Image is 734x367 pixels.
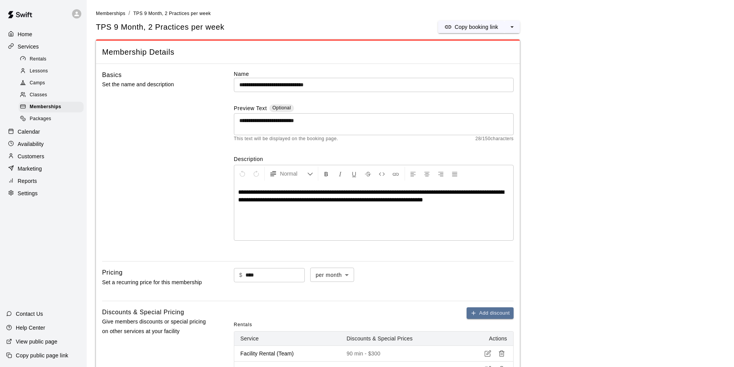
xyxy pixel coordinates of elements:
p: Services [18,43,39,50]
a: Reports [6,175,81,187]
a: Memberships [96,10,125,16]
h6: Pricing [102,268,123,278]
div: Camps [18,78,84,89]
button: Undo [236,167,249,181]
a: Availability [6,138,81,150]
a: Settings [6,188,81,199]
span: Rentals [30,55,47,63]
p: View public page [16,338,57,345]
span: TPS 9 Month, 2 Practices per week [96,22,224,32]
label: Preview Text [234,104,267,113]
a: Customers [6,151,81,162]
button: Format Italics [334,167,347,181]
p: Contact Us [16,310,43,318]
li: / [128,9,130,17]
label: Name [234,70,514,78]
span: Rentals [234,319,252,331]
div: Classes [18,90,84,101]
span: Optional [272,105,291,111]
button: Left Align [406,167,420,181]
a: Calendar [6,126,81,137]
p: Facility Rental (Team) [240,350,334,357]
button: select merge strategy [504,21,520,33]
button: Right Align [434,167,447,181]
span: Membership Details [102,47,514,57]
p: Help Center [16,324,45,332]
p: Set the name and description [102,80,209,89]
span: Normal [280,170,307,178]
label: Description [234,155,514,163]
a: Lessons [18,65,87,77]
button: Formatting Options [266,167,316,181]
span: Classes [30,91,47,99]
span: 28 / 150 characters [475,135,514,143]
a: Packages [18,113,87,125]
button: Add discount [467,307,514,319]
th: Discounts & Special Prices [341,332,467,346]
p: Copy booking link [455,23,498,31]
p: Reports [18,177,37,185]
button: Format Bold [320,167,333,181]
button: Center Align [420,167,433,181]
button: Redo [250,167,263,181]
th: Service [234,332,341,346]
button: Copy booking link [438,21,504,33]
a: Home [6,28,81,40]
nav: breadcrumb [96,9,725,18]
p: Customers [18,152,44,160]
a: Camps [18,77,87,89]
h6: Basics [102,70,122,80]
p: Settings [18,189,38,197]
button: Format Strikethrough [361,167,375,181]
span: Packages [30,115,51,123]
p: $ [239,271,242,279]
div: per month [310,268,354,282]
span: Lessons [30,67,48,75]
span: This text will be displayed on the booking page. [234,135,338,143]
a: Marketing [6,163,81,174]
p: Copy public page link [16,352,68,359]
p: Home [18,30,32,38]
a: Rentals [18,53,87,65]
a: Classes [18,89,87,101]
div: Packages [18,114,84,124]
button: Insert Link [389,167,402,181]
a: Services [6,41,81,52]
button: Insert Code [375,167,388,181]
p: Marketing [18,165,42,173]
div: Lessons [18,66,84,77]
h6: Discounts & Special Pricing [102,307,184,317]
div: split button [438,21,520,33]
span: TPS 9 Month, 2 Practices per week [133,11,211,16]
p: Calendar [18,128,40,136]
span: Camps [30,79,45,87]
div: Rentals [18,54,84,65]
th: Actions [467,332,513,346]
p: Give members discounts or special pricing on other services at your facility [102,317,209,336]
p: Availability [18,140,44,148]
button: Format Underline [348,167,361,181]
p: 90 min - $300 [347,350,461,357]
span: Memberships [30,103,61,111]
p: Set a recurring price for this membership [102,278,209,287]
a: Memberships [18,101,87,113]
span: Memberships [96,11,125,16]
div: Memberships [18,102,84,112]
button: Justify Align [448,167,461,181]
